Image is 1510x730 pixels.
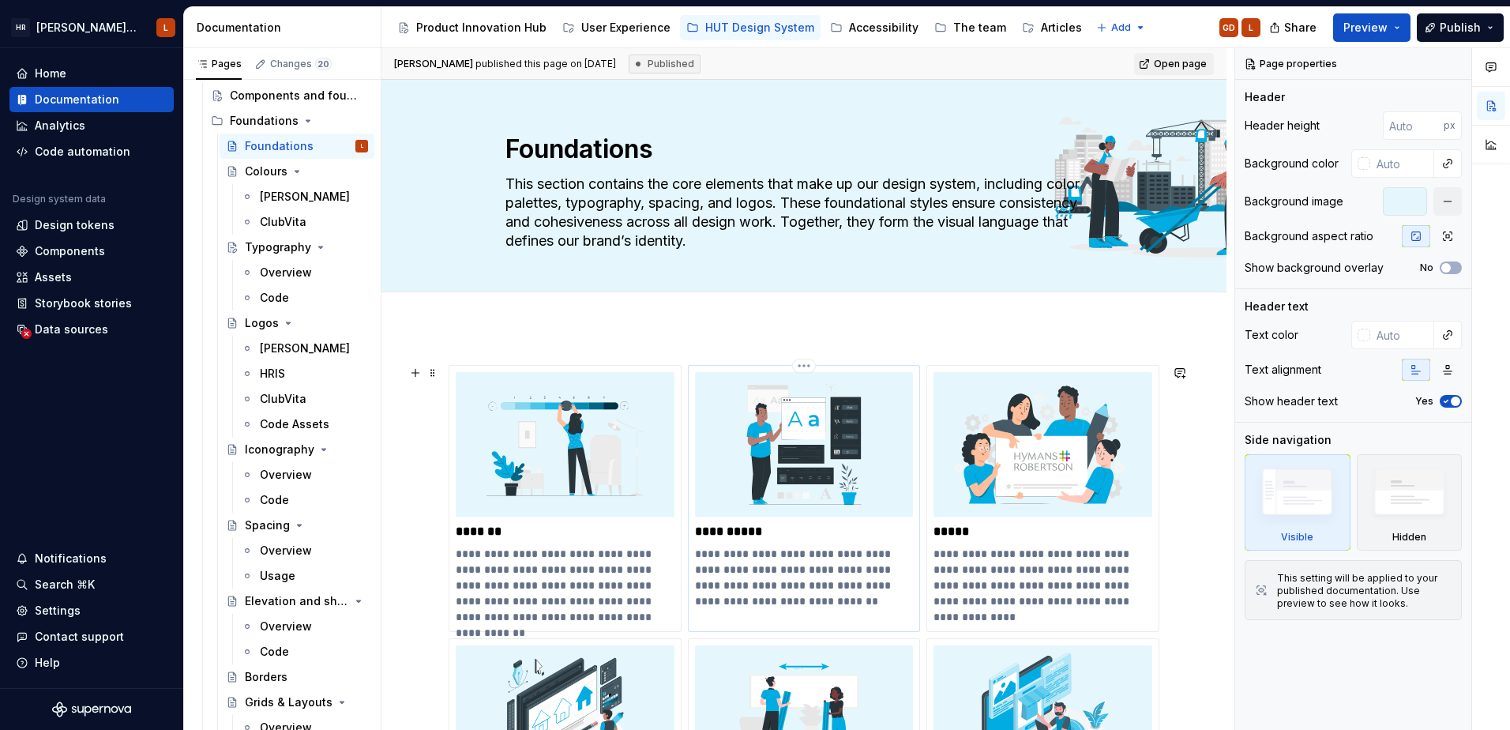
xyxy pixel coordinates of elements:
[235,260,374,285] a: Overview
[1245,118,1320,134] div: Header height
[220,310,374,336] a: Logos
[1245,362,1321,378] div: Text alignment
[260,265,312,280] div: Overview
[235,209,374,235] a: ClubVita
[9,113,174,138] a: Analytics
[260,644,289,660] div: Code
[245,138,314,154] div: Foundations
[235,285,374,310] a: Code
[235,639,374,664] a: Code
[235,412,374,437] a: Code Assets
[581,20,670,36] div: User Experience
[235,563,374,589] a: Usage
[35,551,107,566] div: Notifications
[245,164,287,179] div: Colours
[205,108,374,134] div: Foundations
[1370,149,1434,178] input: Auto
[1420,262,1433,274] label: No
[260,366,285,382] div: HRIS
[35,603,81,619] div: Settings
[1245,327,1298,343] div: Text color
[220,159,374,184] a: Colours
[953,20,1006,36] div: The team
[1440,20,1481,36] span: Publish
[230,113,299,129] div: Foundations
[680,15,821,40] a: HUT Design System
[260,214,306,230] div: ClubVita
[235,361,374,386] a: HRIS
[235,538,374,563] a: Overview
[260,619,312,634] div: Overview
[1370,321,1434,349] input: Auto
[1281,531,1313,544] div: Visible
[35,295,132,311] div: Storybook stories
[705,20,814,36] div: HUT Design System
[13,193,106,205] div: Design system data
[1417,13,1504,42] button: Publish
[196,58,242,70] div: Pages
[1249,21,1253,34] div: L
[1245,194,1343,209] div: Background image
[849,20,918,36] div: Accessibility
[9,650,174,675] button: Help
[1245,299,1309,314] div: Header text
[629,55,701,73] div: Published
[9,265,174,290] a: Assets
[35,144,130,160] div: Code automation
[9,213,174,238] a: Design tokens
[260,391,306,407] div: ClubVita
[1245,393,1338,409] div: Show header text
[1154,58,1207,70] span: Open page
[9,139,174,164] a: Code automation
[245,442,314,457] div: Iconography
[36,20,137,36] div: [PERSON_NAME] UI Toolkit (HUT)
[260,543,312,559] div: Overview
[1245,454,1350,551] div: Visible
[35,322,108,337] div: Data sources
[456,372,674,517] img: ea90e0ce-b42a-460c-b81d-e8b94ed3b3b5.svg
[35,217,115,233] div: Design tokens
[235,386,374,412] a: ClubVita
[9,61,174,86] a: Home
[9,572,174,597] button: Search ⌘K
[1245,432,1332,448] div: Side navigation
[35,243,105,259] div: Components
[1261,13,1327,42] button: Share
[1245,228,1373,244] div: Background aspect ratio
[695,372,914,517] img: e06a6e3f-7503-4296-858f-4ff1c800cc8b.svg
[9,624,174,649] button: Contact support
[230,88,360,103] div: Components and foundations
[9,598,174,623] a: Settings
[556,15,677,40] a: User Experience
[260,341,350,356] div: [PERSON_NAME]
[391,12,1088,43] div: Page tree
[1333,13,1410,42] button: Preview
[245,694,332,710] div: Grids & Layouts
[35,118,85,134] div: Analytics
[260,492,289,508] div: Code
[35,629,124,645] div: Contact support
[1245,89,1285,105] div: Header
[245,669,287,685] div: Borders
[245,315,279,331] div: Logos
[3,10,180,44] button: HR[PERSON_NAME] UI Toolkit (HUT)L
[235,614,374,639] a: Overview
[416,20,547,36] div: Product Innovation Hub
[1111,21,1131,34] span: Add
[1091,17,1151,39] button: Add
[235,462,374,487] a: Overview
[260,568,295,584] div: Usage
[197,20,374,36] div: Documentation
[35,66,66,81] div: Home
[9,291,174,316] a: Storybook stories
[220,690,374,715] a: Grids & Layouts
[220,437,374,462] a: Iconography
[35,92,119,107] div: Documentation
[235,487,374,513] a: Code
[9,546,174,571] button: Notifications
[502,171,1099,254] textarea: This section contains the core elements that make up our design system, including color palettes,...
[1392,531,1426,544] div: Hidden
[245,239,311,255] div: Typography
[52,702,131,717] svg: Supernova Logo
[824,15,925,40] a: Accessibility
